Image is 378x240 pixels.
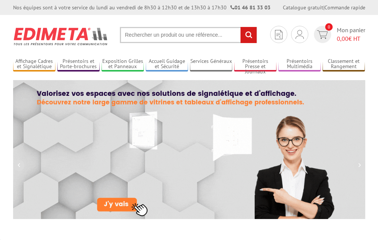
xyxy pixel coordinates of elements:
input: rechercher [241,27,257,43]
a: Présentoirs et Porte-brochures [57,58,100,70]
div: | [283,4,365,11]
a: devis rapide 0 Mon panier 0,00€ HT [312,26,365,43]
a: Commande rapide [324,4,365,11]
strong: 01 46 81 33 03 [230,4,270,11]
span: 0 [325,23,333,31]
a: Affichage Cadres et Signalétique [13,58,55,70]
img: devis rapide [317,30,328,39]
img: Présentoir, panneau, stand - Edimeta - PLV, affichage, mobilier bureau, entreprise [13,22,109,50]
input: Rechercher un produit ou une référence... [120,27,257,43]
img: devis rapide [296,30,304,39]
a: Présentoirs Presse et Journaux [234,58,276,70]
a: Présentoirs Multimédia [278,58,321,70]
a: Classement et Rangement [323,58,365,70]
a: Exposition Grilles et Panneaux [102,58,144,70]
div: Nos équipes sont à votre service du lundi au vendredi de 8h30 à 12h30 et de 13h30 à 17h30 [13,4,270,11]
a: Accueil Guidage et Sécurité [146,58,188,70]
span: € HT [337,34,365,43]
a: Services Généraux [190,58,232,70]
a: Catalogue gratuit [283,4,323,11]
img: devis rapide [275,30,282,39]
span: 0,00 [337,35,348,42]
span: Mon panier [337,26,365,43]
